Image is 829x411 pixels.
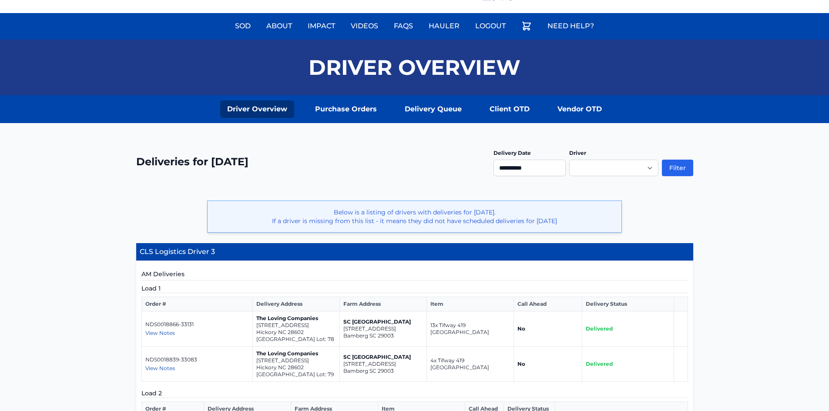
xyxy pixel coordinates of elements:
[220,100,294,118] a: Driver Overview
[230,16,256,37] a: Sod
[141,297,252,311] th: Order #
[343,368,423,374] p: Bamberg SC 29003
[517,325,525,332] strong: No
[145,330,175,336] span: View Notes
[256,315,336,322] p: The Loving Companies
[339,297,426,311] th: Farm Address
[343,361,423,368] p: [STREET_ADDRESS]
[423,16,465,37] a: Hauler
[136,243,693,261] h4: CLS Logistics Driver 3
[256,357,336,364] p: [STREET_ADDRESS]
[426,297,514,311] th: Item
[550,100,609,118] a: Vendor OTD
[426,311,514,347] td: 13x Tifway 419 [GEOGRAPHIC_DATA]
[215,208,614,225] p: Below is a listing of drivers with deliveries for [DATE]. If a driver is missing from this list -...
[586,325,613,332] span: Delivered
[470,16,511,37] a: Logout
[256,336,336,343] p: [GEOGRAPHIC_DATA] Lot: 78
[586,361,613,367] span: Delivered
[483,100,537,118] a: Client OTD
[141,270,688,281] h5: AM Deliveries
[517,361,525,367] strong: No
[145,365,175,371] span: View Notes
[256,364,336,371] p: Hickory NC 28602
[256,322,336,329] p: [STREET_ADDRESS]
[256,329,336,336] p: Hickory NC 28602
[309,57,520,78] h1: Driver Overview
[136,155,248,169] h2: Deliveries for [DATE]
[542,16,599,37] a: Need Help?
[145,356,249,363] p: NDS0018839-33083
[346,16,383,37] a: Videos
[426,347,514,382] td: 4x Tifway 419 [GEOGRAPHIC_DATA]
[343,332,423,339] p: Bamberg SC 29003
[398,100,469,118] a: Delivery Queue
[343,318,423,325] p: SC [GEOGRAPHIC_DATA]
[252,297,339,311] th: Delivery Address
[343,325,423,332] p: [STREET_ADDRESS]
[141,284,688,293] h5: Load 1
[145,321,249,328] p: NDS0018866-33131
[256,350,336,357] p: The Loving Companies
[256,371,336,378] p: [GEOGRAPHIC_DATA] Lot: 79
[343,354,423,361] p: SC [GEOGRAPHIC_DATA]
[662,160,693,176] button: Filter
[308,100,384,118] a: Purchase Orders
[141,389,688,398] h5: Load 2
[493,150,531,156] label: Delivery Date
[261,16,297,37] a: About
[569,150,586,156] label: Driver
[302,16,340,37] a: Impact
[582,297,674,311] th: Delivery Status
[389,16,418,37] a: FAQs
[514,297,582,311] th: Call Ahead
